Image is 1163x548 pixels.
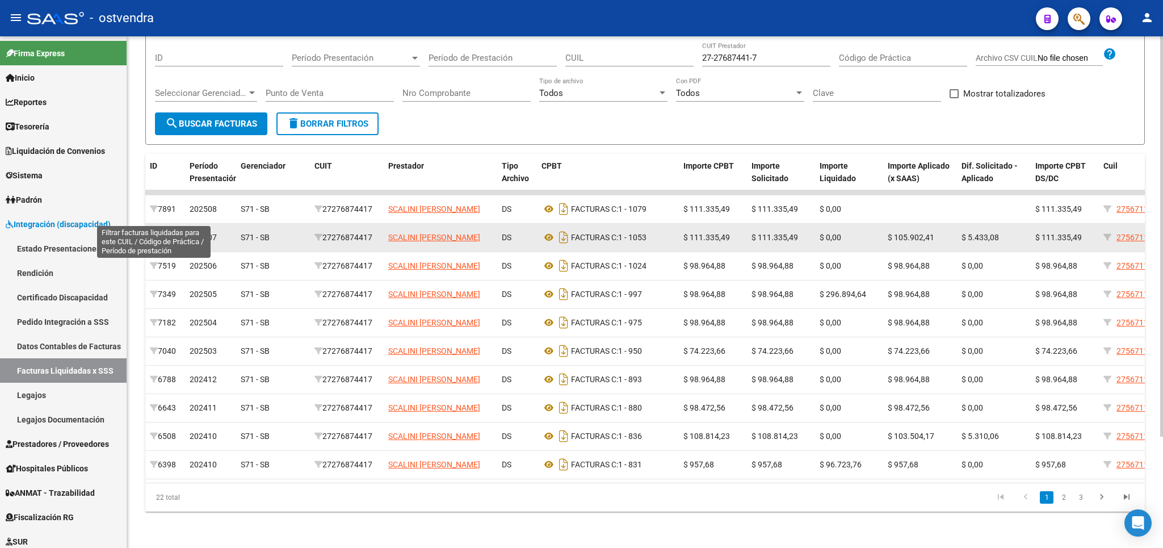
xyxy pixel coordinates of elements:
[236,154,310,204] datatable-header-cell: Gerenciador
[541,200,674,218] div: 1 - 1079
[751,161,788,183] span: Importe Solicitado
[888,261,930,270] span: $ 98.964,88
[1091,491,1112,504] a: go to next page
[314,260,379,273] div: 27276874417
[241,460,270,469] span: S71 - SB
[888,346,930,355] span: $ 74.223,66
[541,257,674,275] div: 1 - 1024
[676,88,700,98] span: Todos
[502,375,511,384] span: DS
[556,342,571,360] i: Descargar documento
[751,375,793,384] span: $ 98.964,88
[541,427,674,445] div: 1 - 836
[1074,491,1088,504] a: 3
[883,154,957,204] datatable-header-cell: Importe Aplicado (x SAAS)
[190,375,217,384] span: 202412
[314,231,379,244] div: 27276874417
[150,260,180,273] div: 7519
[502,403,511,412] span: DS
[1116,491,1137,504] a: go to last page
[571,318,618,327] span: FACTURAS C:
[150,231,180,244] div: 7705
[6,438,109,450] span: Prestadores / Proveedores
[190,161,238,183] span: Período Presentación
[556,228,571,246] i: Descargar documento
[683,318,725,327] span: $ 98.964,88
[747,154,815,204] datatable-header-cell: Importe Solicitado
[6,194,42,206] span: Padrón
[541,370,674,388] div: 1 - 893
[683,204,730,214] span: $ 111.335,49
[276,112,379,135] button: Borrar Filtros
[241,161,285,170] span: Gerenciador
[314,458,379,471] div: 27276874417
[6,487,95,499] span: ANMAT - Trazabilidad
[541,342,674,360] div: 1 - 950
[150,345,180,358] div: 7040
[314,288,379,301] div: 27276874417
[990,491,1011,504] a: go to first page
[1035,290,1077,299] span: $ 98.964,88
[388,161,424,170] span: Prestador
[388,204,480,214] span: SCALINI [PERSON_NAME]
[1035,403,1077,412] span: $ 98.472,56
[571,403,618,412] span: FACTURAS C:
[820,346,841,355] span: $ 0,00
[962,290,983,299] span: $ 0,00
[241,346,270,355] span: S71 - SB
[502,233,511,242] span: DS
[683,233,730,242] span: $ 111.335,49
[683,346,725,355] span: $ 74.223,66
[751,346,793,355] span: $ 74.223,66
[190,290,217,299] span: 202505
[963,87,1046,101] span: Mostrar totalizadores
[962,375,983,384] span: $ 0,00
[1038,488,1055,507] li: page 1
[1031,154,1099,204] datatable-header-cell: Importe CPBT DS/DC
[1140,11,1154,24] mat-icon: person
[190,432,217,441] span: 202410
[683,290,725,299] span: $ 98.964,88
[683,161,734,170] span: Importe CPBT
[388,403,480,412] span: SCALINI [PERSON_NAME]
[679,154,747,204] datatable-header-cell: Importe CPBT
[751,290,793,299] span: $ 98.964,88
[820,403,841,412] span: $ 0,00
[6,145,105,157] span: Liquidación de Convenios
[751,432,798,441] span: $ 108.814,23
[1103,47,1116,61] mat-icon: help
[541,228,674,246] div: 1 - 1053
[820,161,856,183] span: Importe Liquidado
[1124,509,1152,537] div: Open Intercom Messenger
[1015,491,1036,504] a: go to previous page
[683,261,725,270] span: $ 98.964,88
[556,257,571,275] i: Descargar documento
[502,346,511,355] span: DS
[241,290,270,299] span: S71 - SB
[6,120,49,133] span: Tesorería
[820,261,841,270] span: $ 0,00
[962,403,983,412] span: $ 0,00
[541,285,674,303] div: 1 - 997
[502,261,511,270] span: DS
[190,346,217,355] span: 202503
[541,161,562,170] span: CPBT
[314,316,379,329] div: 27276874417
[820,375,841,384] span: $ 0,00
[683,432,730,441] span: $ 108.814,23
[388,432,480,441] span: SCALINI [PERSON_NAME]
[384,154,497,204] datatable-header-cell: Prestador
[241,432,270,441] span: S71 - SB
[241,403,270,412] span: S71 - SB
[815,154,883,204] datatable-header-cell: Importe Liquidado
[820,432,841,441] span: $ 0,00
[888,318,930,327] span: $ 98.964,88
[556,285,571,303] i: Descargar documento
[1035,261,1077,270] span: $ 98.964,88
[190,233,217,242] span: 202507
[556,427,571,445] i: Descargar documento
[571,204,618,214] span: FACTURAS C:
[751,403,793,412] span: $ 98.472,56
[751,204,798,214] span: $ 111.335,49
[1035,346,1077,355] span: $ 74.223,66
